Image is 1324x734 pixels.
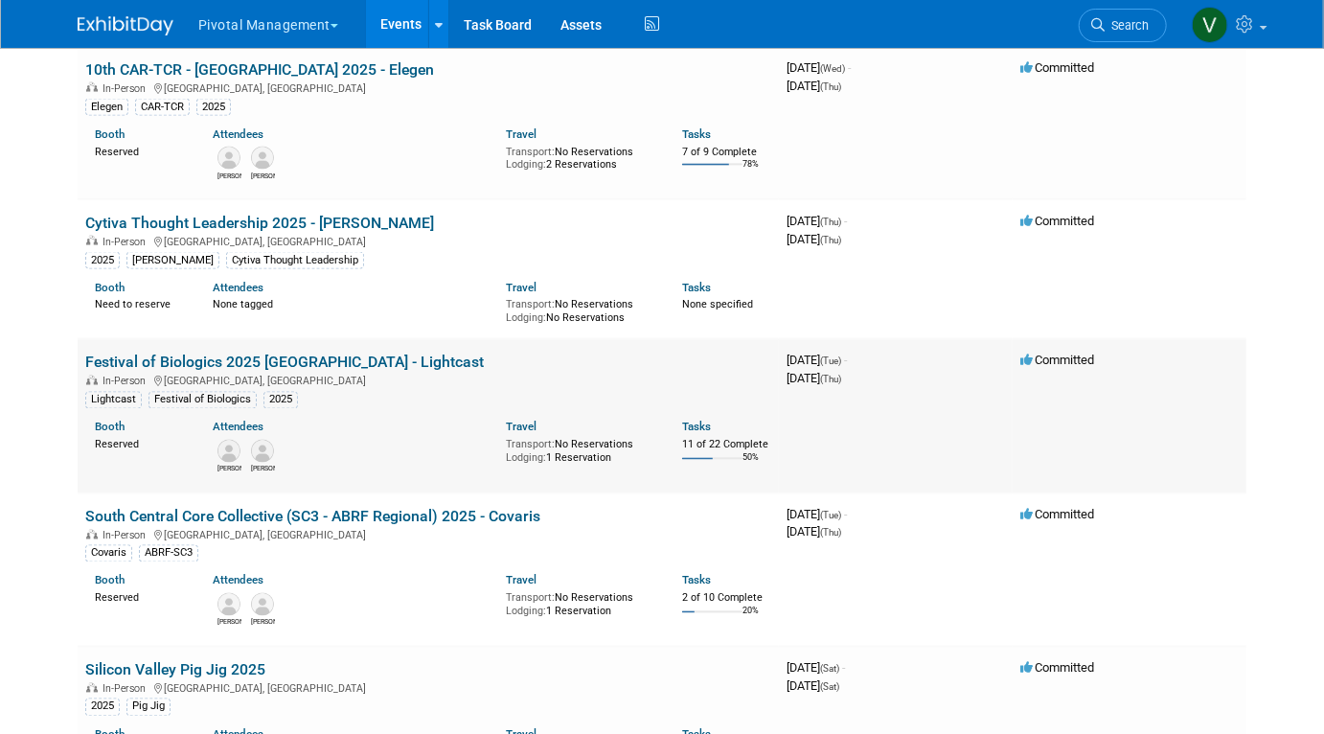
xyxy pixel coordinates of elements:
span: Lodging: [506,606,546,618]
div: None tagged [213,295,492,312]
a: Tasks [682,127,711,141]
div: Reserved [95,142,184,159]
img: In-Person Event [86,236,98,245]
span: [DATE] [787,508,847,522]
span: [DATE] [787,354,847,368]
div: CAR-TCR [135,99,190,116]
div: [GEOGRAPHIC_DATA], [GEOGRAPHIC_DATA] [85,680,771,696]
span: (Wed) [820,63,845,74]
span: [DATE] [787,232,841,246]
div: Lightcast [85,392,142,409]
a: Search [1079,9,1167,42]
a: Attendees [213,127,263,141]
span: - [844,354,847,368]
a: Tasks [682,574,711,587]
a: Attendees [213,421,263,434]
a: Attendees [213,281,263,294]
span: Committed [1020,661,1094,676]
a: Booth [95,127,125,141]
span: [DATE] [787,79,841,93]
span: [DATE] [787,372,841,386]
span: Transport: [506,439,555,451]
a: Booth [95,574,125,587]
a: Booth [95,421,125,434]
span: Committed [1020,508,1094,522]
div: Tom O'Hare [251,616,275,628]
div: Elegen [85,99,128,116]
span: [DATE] [787,60,851,75]
a: Travel [506,421,536,434]
span: - [848,60,851,75]
span: Lodging: [506,158,546,171]
td: 78% [742,159,759,185]
span: [DATE] [787,525,841,539]
a: Silicon Valley Pig Jig 2025 [85,661,265,679]
div: 7 of 9 Complete [682,146,771,159]
span: (Tue) [820,356,841,367]
span: (Thu) [820,81,841,92]
span: (Tue) [820,511,841,521]
a: Travel [506,574,536,587]
div: [GEOGRAPHIC_DATA], [GEOGRAPHIC_DATA] [85,373,771,388]
span: - [842,661,845,676]
span: In-Person [103,530,151,542]
div: [GEOGRAPHIC_DATA], [GEOGRAPHIC_DATA] [85,527,771,542]
span: - [844,214,847,228]
div: Cytiva Thought Leadership [226,252,364,269]
span: Transport: [506,592,555,605]
a: Festival of Biologics 2025 [GEOGRAPHIC_DATA] - Lightcast [85,354,484,372]
td: 20% [742,607,759,632]
div: Carrie Maynard [251,463,275,474]
img: Nicholas McGlincy [251,147,274,170]
img: In-Person Event [86,82,98,92]
div: 2025 [85,252,120,269]
span: Committed [1020,214,1094,228]
a: 10th CAR-TCR - [GEOGRAPHIC_DATA] 2025 - Elegen [85,60,434,79]
span: - [844,508,847,522]
span: Lodging: [506,452,546,465]
a: Travel [506,127,536,141]
span: Committed [1020,60,1094,75]
div: Festival of Biologics [148,392,257,409]
span: Lodging: [506,312,546,325]
div: 2 of 10 Complete [682,592,771,606]
span: (Sat) [820,682,839,693]
span: In-Person [103,82,151,95]
a: Booth [95,281,125,294]
div: Reserved [95,588,184,606]
span: (Thu) [820,235,841,245]
div: Covaris [85,545,132,562]
div: Need to reserve [95,295,184,312]
div: [GEOGRAPHIC_DATA], [GEOGRAPHIC_DATA] [85,233,771,248]
span: None specified [682,299,753,311]
a: Cytiva Thought Leadership 2025 - [PERSON_NAME] [85,214,434,232]
img: Scott Brouilette [217,440,240,463]
img: In-Person Event [86,683,98,693]
div: Pig Jig [126,699,171,716]
div: Rob Brown [217,616,241,628]
a: Travel [506,281,536,294]
span: Transport: [506,299,555,311]
a: South Central Core Collective (SC3 - ABRF Regional) 2025 - Covaris [85,508,540,526]
img: Connor Wies [217,147,240,170]
a: Tasks [682,281,711,294]
img: Valerie Weld [1192,7,1228,43]
div: [PERSON_NAME] [126,252,219,269]
span: In-Person [103,683,151,696]
div: ABRF-SC3 [139,545,198,562]
div: 2025 [85,699,120,716]
img: Tom O'Hare [251,593,274,616]
img: In-Person Event [86,530,98,539]
div: Reserved [95,435,184,452]
div: Connor Wies [217,170,241,181]
span: Search [1105,18,1149,33]
div: [GEOGRAPHIC_DATA], [GEOGRAPHIC_DATA] [85,80,771,95]
div: 2025 [196,99,231,116]
img: In-Person Event [86,376,98,385]
span: (Thu) [820,217,841,227]
a: Attendees [213,574,263,587]
img: ExhibitDay [78,16,173,35]
div: 11 of 22 Complete [682,439,771,452]
span: [DATE] [787,661,845,676]
a: Tasks [682,421,711,434]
